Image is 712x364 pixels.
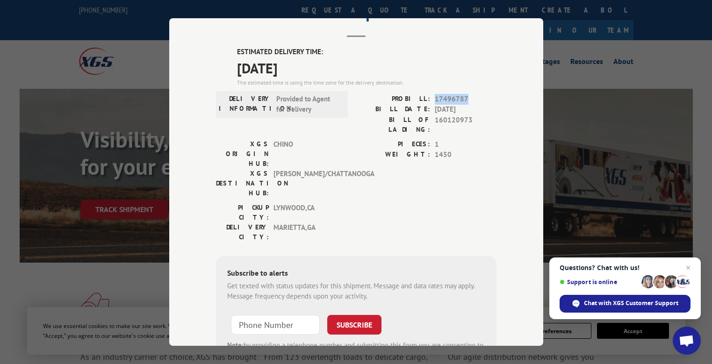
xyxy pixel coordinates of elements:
label: DELIVERY CITY: [216,222,269,242]
div: The estimated time is using the time zone for the delivery destination. [237,79,496,87]
label: PROBILL: [356,94,430,105]
button: SUBSCRIBE [327,315,381,335]
label: XGS DESTINATION HUB: [216,169,269,198]
span: Close chat [683,262,694,273]
div: Open chat [673,327,701,355]
span: Questions? Chat with us! [560,264,690,271]
span: Support is online [560,278,638,285]
span: MARIETTA , GA [273,222,337,242]
span: 160120973 [435,115,496,135]
input: Phone Number [231,315,320,335]
label: BILL OF LADING: [356,115,430,135]
h2: Track Shipment [216,6,496,23]
div: Subscribe to alerts [227,267,485,281]
label: PICKUP CITY: [216,203,269,222]
label: WEIGHT: [356,150,430,160]
span: LYNWOOD , CA [273,203,337,222]
span: 17496787 [435,94,496,105]
strong: Note: [227,341,244,350]
span: [DATE] [237,57,496,79]
label: DELIVERY INFORMATION: [219,94,272,115]
label: XGS ORIGIN HUB: [216,139,269,169]
label: PIECES: [356,139,430,150]
span: Provided to Agent for Delivery [276,94,339,115]
span: [PERSON_NAME]/CHATTANOOGA [273,169,337,198]
span: [DATE] [435,104,496,115]
div: Chat with XGS Customer Support [560,295,690,313]
span: 1450 [435,150,496,160]
div: Get texted with status updates for this shipment. Message and data rates may apply. Message frequ... [227,281,485,302]
label: BILL DATE: [356,104,430,115]
label: ESTIMATED DELIVERY TIME: [237,47,496,57]
span: CHINO [273,139,337,169]
span: Chat with XGS Customer Support [584,299,678,307]
span: 1 [435,139,496,150]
